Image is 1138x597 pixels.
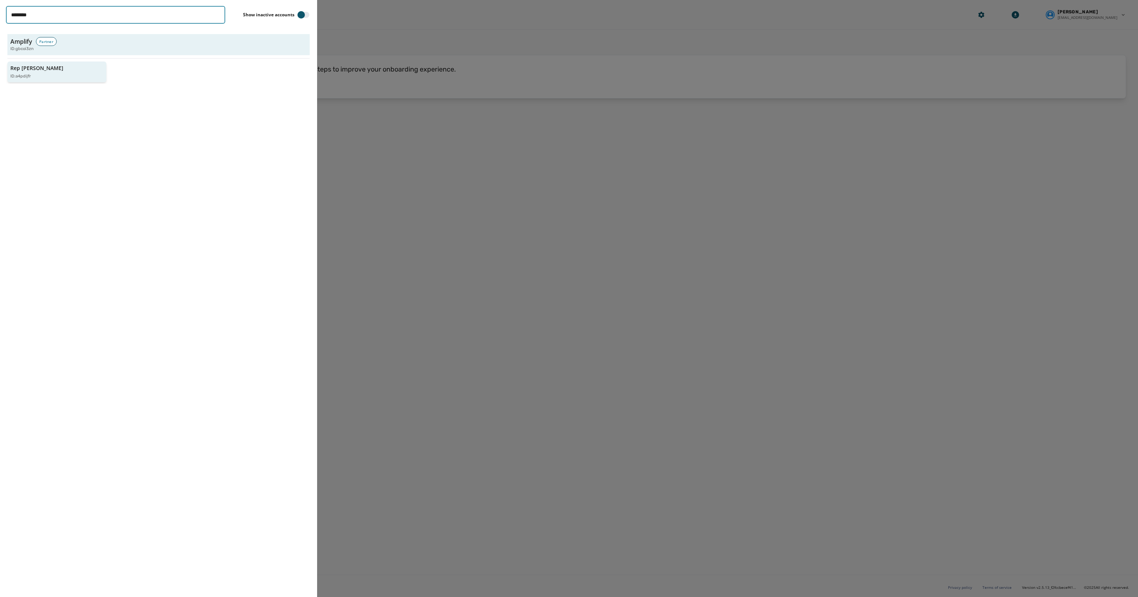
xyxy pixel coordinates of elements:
button: AmplifyPartnerID:gbcoi3zn [7,34,310,55]
span: ID: gbcoi3zn [10,46,34,52]
div: Partner [36,37,57,46]
label: Show inactive accounts [243,12,295,18]
p: Rep [PERSON_NAME] [10,64,63,72]
button: Rep [PERSON_NAME]ID:a4pdijfr [7,62,106,83]
h3: Amplify [10,37,32,46]
p: ID: a4pdijfr [10,73,31,80]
